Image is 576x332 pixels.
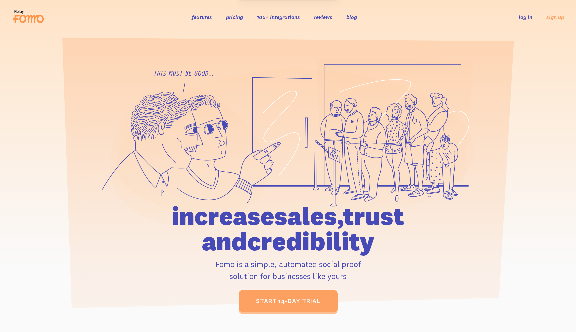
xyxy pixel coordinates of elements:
[546,14,564,21] a: sign up
[346,14,357,20] a: blog
[226,14,243,20] a: pricing
[519,14,532,20] a: log in
[314,14,332,20] a: reviews
[257,14,300,20] a: 106+ integrations
[239,290,338,312] a: start 14-day trial
[134,258,442,282] p: Fomo is a simple, automated social proof solution for businesses like yours
[192,14,212,20] a: features
[134,203,442,254] h1: increase sales, trust and credibility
